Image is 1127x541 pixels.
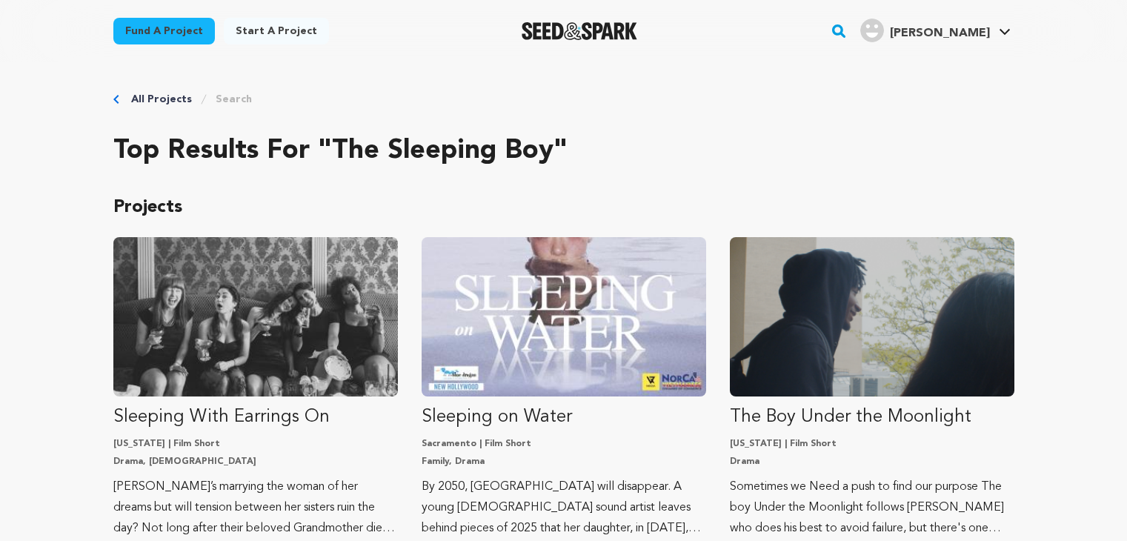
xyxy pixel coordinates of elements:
[113,18,215,44] a: Fund a project
[422,438,706,450] p: Sacramento | Film Short
[422,456,706,468] p: Family, Drama
[131,92,192,107] a: All Projects
[113,456,398,468] p: Drama, [DEMOGRAPHIC_DATA]
[113,196,1014,219] p: Projects
[730,456,1014,468] p: Drama
[730,477,1014,539] p: Sometimes we Need a push to find our purpose The boy Under the Moonlight follows [PERSON_NAME] wh...
[113,405,398,429] p: Sleeping With Earrings On
[113,477,398,539] p: [PERSON_NAME]’s marrying the woman of her dreams but will tension between her sisters ruin the da...
[224,18,329,44] a: Start a project
[890,27,990,39] span: [PERSON_NAME]
[113,136,1014,166] h2: Top results for "the sleeping boy"
[730,405,1014,429] p: The Boy Under the Moonlight
[857,16,1014,47] span: Randy F.'s Profile
[522,22,638,40] img: Seed&Spark Logo Dark Mode
[113,237,398,539] a: Fund Sleeping With Earrings On
[730,237,1014,539] a: Fund The Boy Under the Moonlight
[422,237,706,539] a: Fund Sleeping on Water
[113,92,1014,107] div: Breadcrumb
[422,405,706,429] p: Sleeping on Water
[216,92,252,107] a: Search
[860,19,990,42] div: Randy F.'s Profile
[860,19,884,42] img: user.png
[422,477,706,539] p: By 2050, [GEOGRAPHIC_DATA] will disappear. A young [DEMOGRAPHIC_DATA] sound artist leaves behind ...
[522,22,638,40] a: Seed&Spark Homepage
[730,438,1014,450] p: [US_STATE] | Film Short
[857,16,1014,42] a: Randy F.'s Profile
[113,438,398,450] p: [US_STATE] | Film Short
